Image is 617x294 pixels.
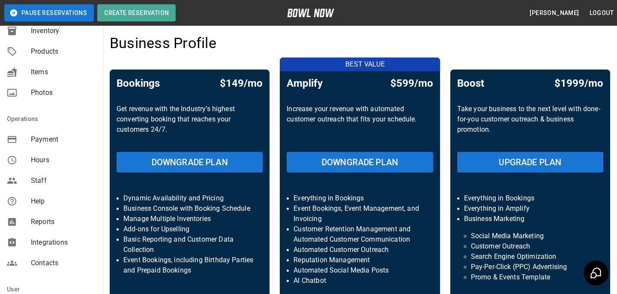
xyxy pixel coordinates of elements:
[471,252,590,262] p: Search Engine Optimization
[586,5,617,21] button: Logout
[457,76,484,90] h5: Boost
[526,5,582,21] button: [PERSON_NAME]
[123,255,256,276] p: Event Bookings, including Birthday Parties and Prepaid Bookings
[464,203,596,214] p: Everything in Amplify
[471,241,590,252] p: Customer Outreach
[287,9,334,17] img: logo
[31,88,96,98] span: Photos
[31,237,96,248] span: Integrations
[322,155,398,169] h6: DOWNGRADE PLAN
[123,203,256,214] p: Business Console with Booking Schedule
[117,76,160,90] h5: Bookings
[117,152,263,173] button: DOWNGRADE PLAN
[287,76,323,90] h5: Amplify
[294,193,426,203] p: Everything in Bookings
[285,59,445,70] p: BEST VALUE
[123,234,256,255] p: Basic Reporting and Customer Data Collection
[471,231,590,241] p: Social Media Marketing
[117,104,263,145] p: Get revenue with the Industry’s highest converting booking that reaches your customers 24/7.
[31,134,96,145] span: Payment
[294,203,426,224] p: Event Bookings, Event Management, and Invoicing
[4,4,94,21] button: Pause Reservations
[294,276,426,286] p: AI Chatbot
[123,224,256,234] p: Add-ons for Upselling
[31,217,96,227] span: Reports
[294,245,426,255] p: Automated Customer Outreach
[31,67,96,77] span: Items
[294,224,426,245] p: Customer Retention Management and Automated Customer Communication
[31,176,96,186] span: Staff
[499,155,561,169] h6: UPGRADE PLAN
[390,76,433,90] h5: $599/mo
[294,255,426,265] p: Reputation Management
[554,76,603,90] h5: $1999/mo
[31,26,96,36] span: Inventory
[471,262,590,272] p: Pay-Per-Click (PPC) Advertising
[31,196,96,206] span: Help
[294,265,426,276] p: Automated Social Media Posts
[123,214,256,224] p: Manage Multiple Inventories
[457,104,603,145] p: Take your business to the next level with done-for-you customer outreach & business promotion.
[287,152,433,173] button: DOWNGRADE PLAN
[220,76,263,90] h5: $149/mo
[110,34,216,52] h4: Business Profile
[31,155,96,165] span: Hours
[31,258,96,268] span: Contacts
[97,4,176,21] button: Create Reservation
[464,193,596,203] p: Everything in Bookings
[31,46,96,57] span: Products
[457,152,603,173] button: UPGRADE PLAN
[287,104,433,145] p: Increase your revenue with automated customer outreach that fits your schedule.
[152,155,228,169] h6: DOWNGRADE PLAN
[123,193,256,203] p: Dynamic Availability and Pricing
[464,214,596,224] p: Business Marketing
[471,272,590,282] p: Promo & Events Template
